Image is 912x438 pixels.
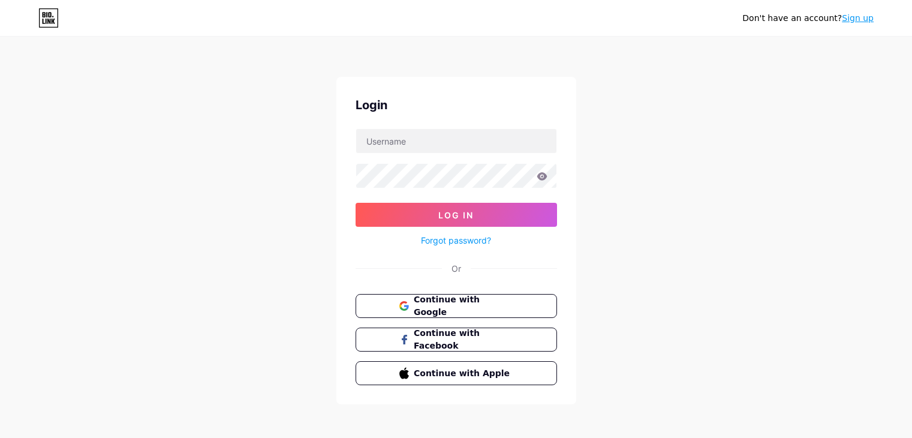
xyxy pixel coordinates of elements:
[356,361,557,385] button: Continue with Apple
[356,129,556,153] input: Username
[438,210,474,220] span: Log In
[452,262,461,275] div: Or
[356,203,557,227] button: Log In
[414,367,513,380] span: Continue with Apple
[356,294,557,318] button: Continue with Google
[742,12,874,25] div: Don't have an account?
[356,328,557,352] button: Continue with Facebook
[414,327,513,352] span: Continue with Facebook
[421,234,491,247] a: Forgot password?
[414,293,513,319] span: Continue with Google
[356,96,557,114] div: Login
[842,13,874,23] a: Sign up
